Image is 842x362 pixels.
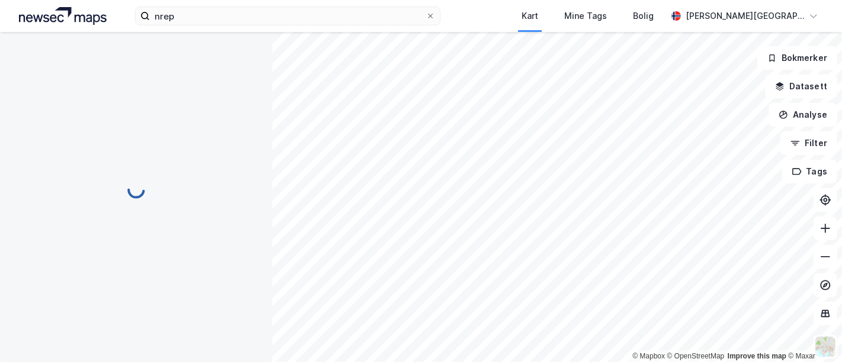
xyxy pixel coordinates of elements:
iframe: Chat Widget [783,305,842,362]
img: spinner.a6d8c91a73a9ac5275cf975e30b51cfb.svg [127,180,146,199]
button: Filter [780,131,837,155]
button: Analyse [769,103,837,127]
img: logo.a4113a55bc3d86da70a041830d287a7e.svg [19,7,107,25]
button: Tags [782,160,837,183]
div: Mine Tags [564,9,607,23]
input: Søk på adresse, matrikkel, gårdeiere, leietakere eller personer [150,7,426,25]
a: OpenStreetMap [667,352,725,360]
div: Bolig [633,9,654,23]
button: Datasett [765,75,837,98]
a: Mapbox [632,352,665,360]
a: Improve this map [728,352,786,360]
button: Bokmerker [757,46,837,70]
div: Kart [522,9,538,23]
div: [PERSON_NAME][GEOGRAPHIC_DATA] [686,9,804,23]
